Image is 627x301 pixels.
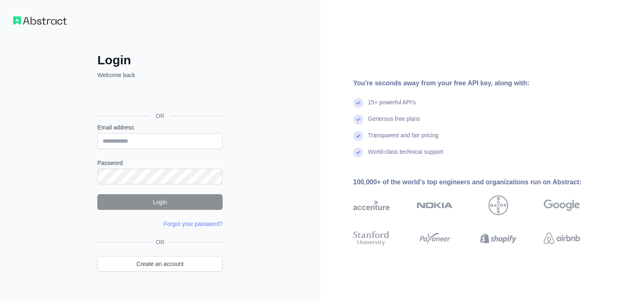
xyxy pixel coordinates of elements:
[353,229,390,247] img: stanford university
[97,159,223,167] label: Password
[97,53,223,68] h2: Login
[13,16,67,25] img: Workflow
[353,148,363,158] img: check mark
[488,195,508,215] img: bayer
[417,195,453,215] img: nokia
[368,115,420,131] div: Generous free plans
[368,98,416,115] div: 15+ powerful API's
[480,229,517,247] img: shopify
[97,194,223,210] button: Login
[544,195,580,215] img: google
[353,177,606,187] div: 100,000+ of the world's top engineers and organizations run on Abstract:
[544,229,580,247] img: airbnb
[149,112,171,120] span: OR
[97,123,223,132] label: Email address
[93,88,225,106] iframe: Sign in with Google Button
[417,229,453,247] img: payoneer
[153,238,168,246] span: OR
[368,148,444,164] div: World-class technical support
[97,256,223,272] a: Create an account
[353,115,363,125] img: check mark
[353,78,606,88] div: You're seconds away from your free API key, along with:
[353,195,390,215] img: accenture
[353,131,363,141] img: check mark
[97,71,223,79] p: Welcome back
[164,221,223,227] a: Forgot your password?
[353,98,363,108] img: check mark
[368,131,439,148] div: Transparent and fair pricing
